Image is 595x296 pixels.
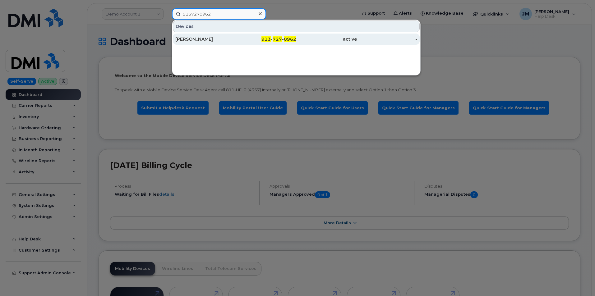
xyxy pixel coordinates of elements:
span: 0962 [284,36,296,42]
div: - - [236,36,297,42]
span: 727 [273,36,282,42]
span: 913 [261,36,271,42]
div: - [357,36,417,42]
div: Devices [173,20,420,32]
div: [PERSON_NAME] [175,36,236,42]
div: active [296,36,357,42]
a: [PERSON_NAME]913-727-0962active- [173,34,420,45]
